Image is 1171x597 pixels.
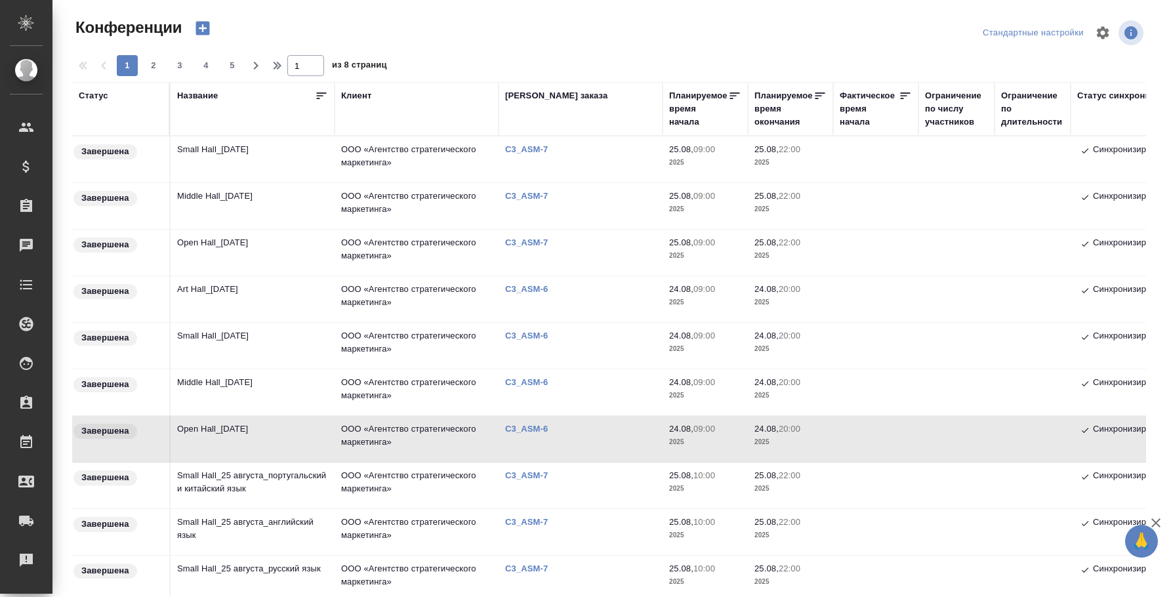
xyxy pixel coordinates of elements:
p: Завершена [81,564,129,577]
p: 24.08, [669,424,693,434]
p: Завершена [81,145,129,158]
p: 2025 [754,482,827,495]
span: 5 [222,59,243,72]
p: 25.08, [754,470,779,480]
div: Фактическое время начала [840,89,899,129]
p: Завершена [81,238,129,251]
p: 24.08, [754,331,779,340]
button: 4 [195,55,216,76]
a: C3_ASM-7 [505,470,558,480]
p: 09:00 [693,191,715,201]
p: Завершена [81,518,129,531]
p: 25.08, [669,564,693,573]
td: ООО «Агентство стратегического маркетинга» [335,136,499,182]
p: 09:00 [693,424,715,434]
span: 3 [169,59,190,72]
span: 2 [143,59,164,72]
td: Open Hall_[DATE] [171,416,335,462]
p: Завершена [81,471,129,484]
p: 2025 [669,342,741,356]
p: 20:00 [779,331,800,340]
button: 5 [222,55,243,76]
p: 22:00 [779,564,800,573]
td: Small Hall_[DATE] [171,136,335,182]
p: 25.08, [669,144,693,154]
span: Посмотреть информацию [1119,20,1146,45]
a: C3_ASM-7 [505,517,558,527]
p: Синхронизировано [1093,283,1170,298]
td: ООО «Агентство стратегического маркетинга» [335,323,499,369]
p: 25.08, [754,564,779,573]
p: 22:00 [779,237,800,247]
div: split button [979,23,1087,43]
p: 25.08, [669,237,693,247]
p: 2025 [754,203,827,216]
div: Планируемое время начала [669,89,728,129]
p: 2025 [754,296,827,309]
span: из 8 страниц [332,57,387,76]
p: 2025 [669,575,741,588]
p: 22:00 [779,144,800,154]
p: 2025 [669,529,741,542]
p: 09:00 [693,377,715,387]
p: Синхронизировано [1093,516,1170,531]
p: 2025 [669,156,741,169]
p: 2025 [669,203,741,216]
span: Конференции [72,17,182,38]
p: 24.08, [669,331,693,340]
p: C3_ASM-7 [505,191,558,201]
p: 25.08, [754,237,779,247]
p: 24.08, [754,377,779,387]
p: 24.08, [754,424,779,434]
p: C3_ASM-6 [505,331,558,340]
a: C3_ASM-7 [505,564,558,573]
p: 25.08, [754,191,779,201]
p: 10:00 [693,564,715,573]
p: 22:00 [779,517,800,527]
a: C3_ASM-7 [505,237,558,247]
td: ООО «Агентство стратегического маркетинга» [335,369,499,415]
a: C3_ASM-6 [505,284,558,294]
span: Настроить таблицу [1087,17,1119,49]
p: 2025 [754,389,827,402]
td: ООО «Агентство стратегического маркетинга» [335,509,499,555]
p: 2025 [669,436,741,449]
p: 2025 [754,575,827,588]
p: 20:00 [779,424,800,434]
p: 25.08, [754,144,779,154]
div: Ограничение по длительности [1001,89,1064,129]
td: Small Hall_25 августа_английский язык [171,509,335,555]
td: Small Hall_[DATE] [171,323,335,369]
p: 10:00 [693,517,715,527]
span: 4 [195,59,216,72]
button: Создать [187,17,218,39]
td: ООО «Агентство стратегического маркетинга» [335,416,499,462]
p: 24.08, [669,284,693,294]
a: C3_ASM-7 [505,144,558,154]
p: 24.08, [669,377,693,387]
p: 20:00 [779,377,800,387]
div: Название [177,89,218,102]
p: Завершена [81,378,129,391]
td: ООО «Агентство стратегического маркетинга» [335,276,499,322]
td: Middle Hall_[DATE] [171,369,335,415]
button: 2 [143,55,164,76]
p: 25.08, [669,470,693,480]
td: Middle Hall_[DATE] [171,183,335,229]
a: C3_ASM-6 [505,424,558,434]
p: 09:00 [693,144,715,154]
div: [PERSON_NAME] заказа [505,89,607,102]
p: 25.08, [754,517,779,527]
p: 2025 [754,436,827,449]
p: Синхронизировано [1093,469,1170,485]
p: Синхронизировано [1093,236,1170,252]
button: 3 [169,55,190,76]
p: 2025 [754,249,827,262]
p: Завершена [81,192,129,205]
p: Синхронизировано [1093,562,1170,578]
